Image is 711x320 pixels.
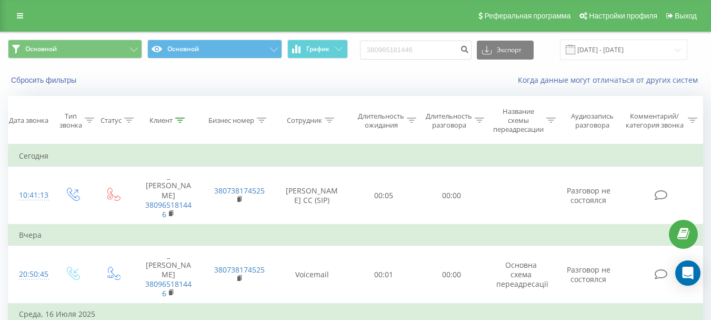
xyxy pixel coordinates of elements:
button: График [287,40,348,59]
button: Основной [147,40,282,59]
div: 20:50:45 [19,264,41,285]
div: Длительность ожидания [358,112,404,130]
span: Настройки профиля [589,12,657,20]
td: Вчера [8,225,703,246]
div: Клиент [149,116,173,125]
div: Длительность разговора [426,112,472,130]
div: Название схемы переадресации [493,107,544,134]
span: Выход [675,12,697,20]
td: Voicemail [274,246,350,304]
div: Сотрудник [287,116,322,125]
td: Сегодня [8,146,703,167]
a: Когда данные могут отличаться от других систем [518,75,703,85]
a: 380965181446 [145,279,192,298]
div: Статус [101,116,122,125]
td: 00:00 [418,167,486,225]
div: Бизнес номер [208,116,254,125]
td: 00:05 [350,167,418,225]
div: Комментарий/категория звонка [624,112,685,130]
span: Разговор не состоялся [567,265,610,284]
button: Экспорт [477,41,534,60]
td: Основна схема переадресації [486,246,556,304]
button: Основной [8,40,142,59]
button: Сбросить фильтры [8,75,82,85]
td: _ [PERSON_NAME] [133,246,204,304]
span: Основной [25,45,57,53]
div: Тип звонка [59,112,82,130]
span: Реферальная программа [484,12,570,20]
div: Аудиозапись разговора [566,112,619,130]
input: Поиск по номеру [360,41,472,60]
div: Open Intercom Messenger [675,260,700,286]
td: [PERSON_NAME] CC (SIP) [274,167,350,225]
div: Дата звонка [9,116,48,125]
td: _ [PERSON_NAME] [133,167,204,225]
a: 380965181446 [145,200,192,219]
span: Разговор не состоялся [567,186,610,205]
a: 380738174525 [214,265,265,275]
div: 10:41:13 [19,185,41,206]
a: 380738174525 [214,186,265,196]
span: График [306,45,329,53]
td: 00:01 [350,246,418,304]
td: 00:00 [418,246,486,304]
